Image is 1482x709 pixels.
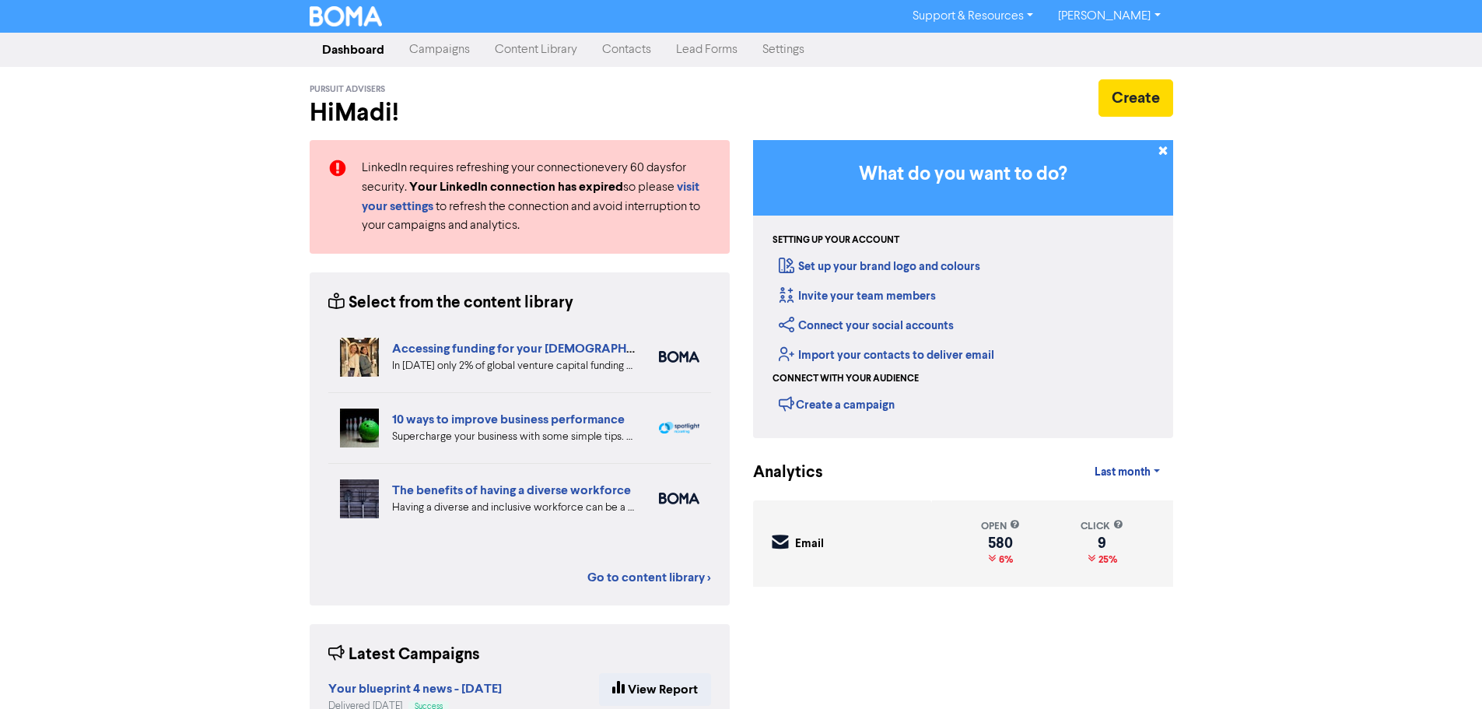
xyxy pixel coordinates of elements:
div: Analytics [753,461,804,485]
span: Pursuit Advisers [310,84,385,95]
a: [PERSON_NAME] [1046,4,1172,29]
div: Email [795,535,824,553]
span: Last month [1095,465,1151,479]
div: In 2024 only 2% of global venture capital funding went to female-only founding teams. We highligh... [392,358,636,374]
a: Invite your team members [779,289,936,304]
a: View Report [599,673,711,706]
div: open [981,519,1020,534]
div: Connect with your audience [773,372,919,386]
a: The benefits of having a diverse workforce [392,483,631,498]
a: Settings [750,34,817,65]
div: Getting Started in BOMA [753,140,1173,438]
span: 6% [996,553,1013,566]
a: 10 ways to improve business performance [392,412,625,427]
h2: Hi Madi ! [310,98,730,128]
img: boma [659,493,699,504]
a: Lead Forms [664,34,750,65]
img: BOMA Logo [310,6,383,26]
a: Import your contacts to deliver email [779,348,994,363]
div: Create a campaign [779,392,895,416]
div: Setting up your account [773,233,899,247]
div: Latest Campaigns [328,643,480,667]
a: Content Library [482,34,590,65]
div: 9 [1081,537,1123,549]
img: spotlight [659,422,699,434]
img: boma [659,351,699,363]
iframe: Chat Widget [1404,634,1482,709]
a: Dashboard [310,34,397,65]
a: Set up your brand logo and colours [779,259,980,274]
div: Having a diverse and inclusive workforce can be a major boost for your business. We list four of ... [392,500,636,516]
a: Your blueprint 4 news - [DATE] [328,683,502,696]
a: Contacts [590,34,664,65]
a: Go to content library > [587,568,711,587]
a: Accessing funding for your [DEMOGRAPHIC_DATA]-led businesses [392,341,772,356]
div: Select from the content library [328,291,573,315]
button: Create [1098,79,1173,117]
div: 580 [981,537,1020,549]
a: Last month [1082,457,1172,488]
div: LinkedIn requires refreshing your connection every 60 days for security. so please to refresh the... [350,159,723,235]
span: 25% [1095,553,1117,566]
h3: What do you want to do? [776,163,1150,186]
div: Supercharge your business with some simple tips. Eliminate distractions & bad customers, get a pl... [392,429,636,445]
strong: Your LinkedIn connection has expired [409,179,623,195]
a: Campaigns [397,34,482,65]
a: Support & Resources [900,4,1046,29]
strong: Your blueprint 4 news - [DATE] [328,681,502,697]
a: Connect your social accounts [779,318,954,333]
div: click [1081,519,1123,534]
a: visit your settings [362,181,699,213]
